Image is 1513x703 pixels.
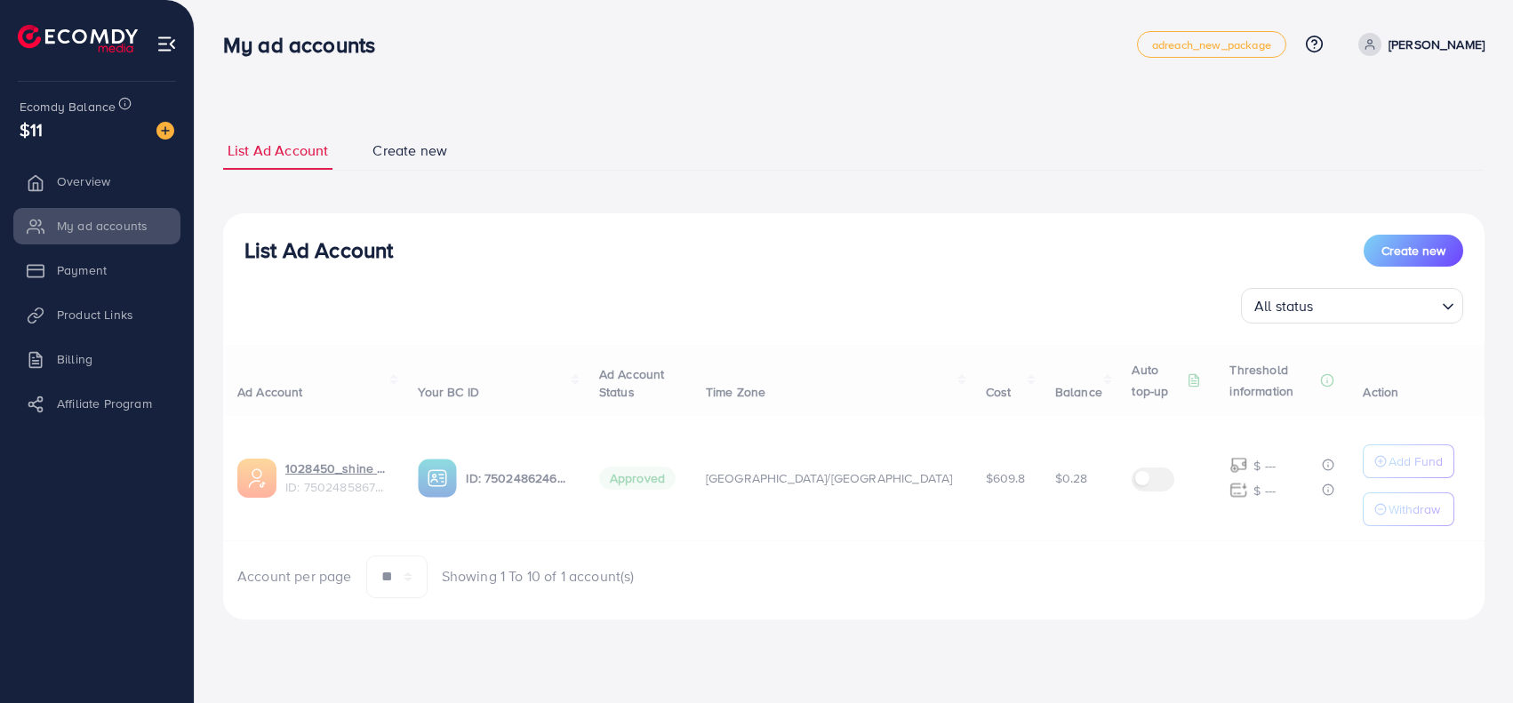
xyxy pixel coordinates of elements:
[1319,290,1435,319] input: Search for option
[1251,293,1317,319] span: All status
[156,122,174,140] img: image
[244,237,393,263] h3: List Ad Account
[18,25,138,52] img: logo
[223,32,389,58] h3: My ad accounts
[1137,31,1286,58] a: adreach_new_package
[1241,288,1463,324] div: Search for option
[20,116,43,142] span: $11
[228,140,328,161] span: List Ad Account
[20,98,116,116] span: Ecomdy Balance
[1351,33,1485,56] a: [PERSON_NAME]
[1152,39,1271,51] span: adreach_new_package
[1381,242,1445,260] span: Create new
[1389,34,1485,55] p: [PERSON_NAME]
[372,140,447,161] span: Create new
[1364,235,1463,267] button: Create new
[156,34,177,54] img: menu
